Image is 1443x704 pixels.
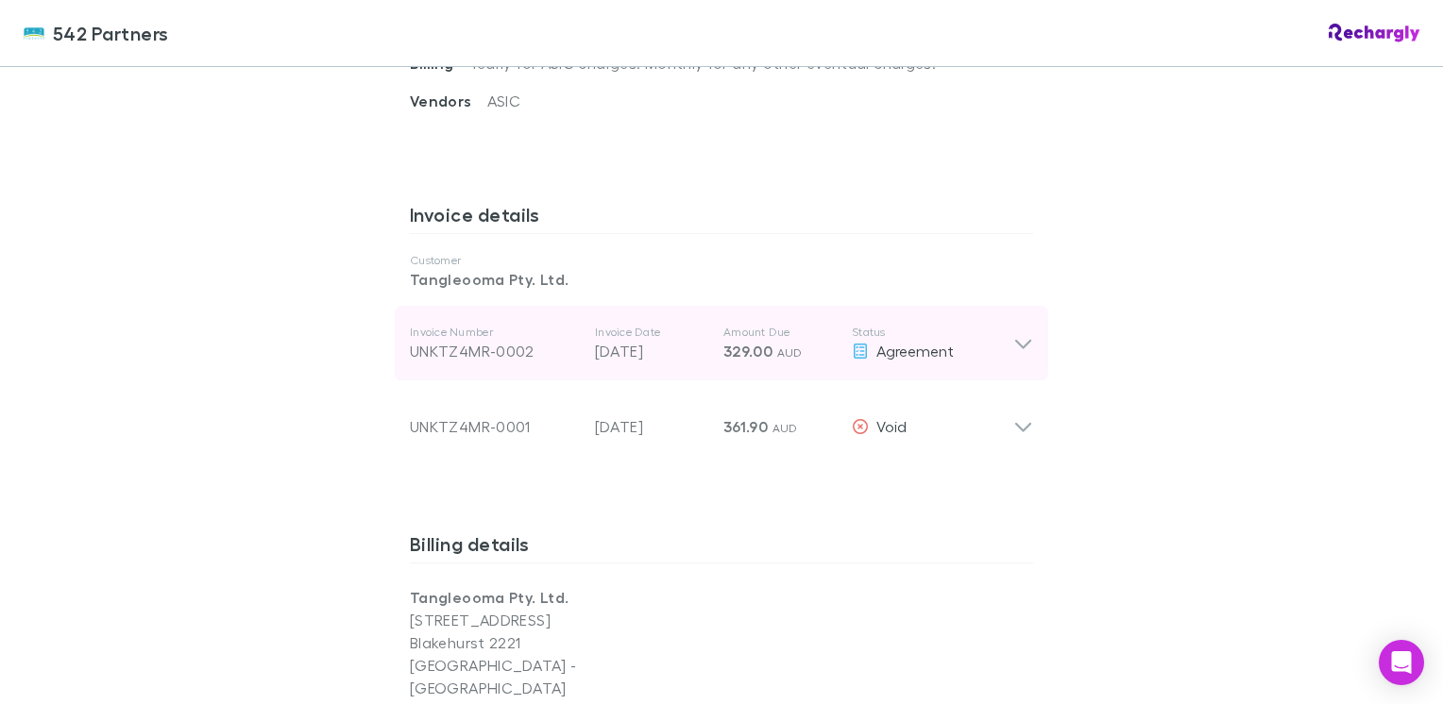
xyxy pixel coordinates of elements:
h3: Billing details [410,532,1033,562]
div: UNKTZ4MR-0001 [410,415,580,438]
p: [STREET_ADDRESS] [410,609,721,631]
p: Blakehurst 2221 [410,631,721,654]
span: 361.90 [723,417,768,436]
p: Amount Due [723,325,837,340]
p: [DATE] [595,415,708,438]
div: Invoice NumberUNKTZ4MR-0002Invoice Date[DATE]Amount Due329.00 AUDStatusAgreement [395,306,1048,381]
img: Rechargly Logo [1329,24,1420,42]
p: Tangleooma Pty. Ltd. [410,268,1033,291]
div: Open Intercom Messenger [1379,640,1424,685]
span: 329.00 [723,342,772,360]
div: UNKTZ4MR-0001[DATE]361.90 AUDVoid [395,381,1048,457]
p: Customer [410,253,1033,268]
span: ASIC [487,92,520,109]
p: [DATE] [595,340,708,362]
h3: Invoice details [410,203,1033,233]
p: Tangleooma Pty. Ltd. [410,586,721,609]
div: UNKTZ4MR-0002 [410,340,580,362]
p: Invoice Date [595,325,708,340]
span: AUD [772,421,798,435]
p: Invoice Number [410,325,580,340]
span: Vendors [410,92,487,110]
span: AUD [777,345,803,360]
p: Status [852,325,1013,340]
span: 542 Partners [53,19,169,47]
span: Agreement [876,342,954,360]
p: [GEOGRAPHIC_DATA] - [GEOGRAPHIC_DATA] [410,654,721,699]
span: Void [876,417,907,435]
img: 542 Partners's Logo [23,22,45,44]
